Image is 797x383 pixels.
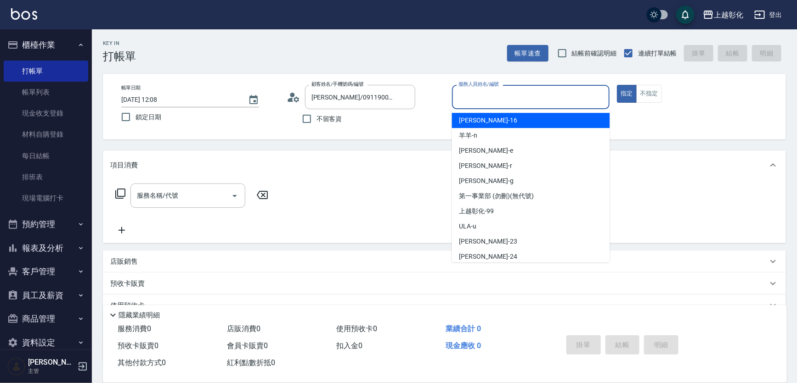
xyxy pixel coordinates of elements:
div: 店販銷售 [103,250,786,272]
p: 隱藏業績明細 [119,311,160,320]
img: Person [7,357,26,376]
span: 鎖定日期 [136,112,161,122]
a: 排班表 [4,167,88,188]
span: 使用預收卡 0 [336,324,377,333]
button: 員工及薪資 [4,283,88,307]
p: 項目消費 [110,161,138,170]
label: 顧客姓名/手機號碼/編號 [311,81,364,88]
span: 扣入金 0 [336,341,362,350]
div: 使用預收卡 [103,294,786,316]
a: 現場電腦打卡 [4,188,88,209]
p: 店販銷售 [110,257,138,266]
button: 登出 [751,6,786,23]
a: 帳單列表 [4,82,88,103]
span: 上越彰化 -99 [459,206,494,216]
span: [PERSON_NAME] -r [459,161,512,171]
a: 材料自購登錄 [4,124,88,145]
span: 連續打單結帳 [638,49,677,58]
button: 商品管理 [4,307,88,331]
button: 上越彰化 [699,6,747,24]
span: 預收卡販賣 0 [118,341,158,350]
span: 羊羊 -n [459,131,478,140]
div: 上越彰化 [714,9,743,21]
p: 主管 [28,367,75,375]
button: 預約管理 [4,212,88,236]
button: 櫃檯作業 [4,33,88,57]
span: 店販消費 0 [227,324,260,333]
label: 帳單日期 [121,84,141,91]
button: 不指定 [636,85,662,103]
span: [PERSON_NAME] -23 [459,237,517,246]
button: 帳單速查 [507,45,548,62]
button: 報表及分析 [4,236,88,260]
p: 預收卡販賣 [110,279,145,289]
span: 會員卡販賣 0 [227,341,268,350]
button: 指定 [617,85,637,103]
span: 結帳前確認明細 [572,49,617,58]
span: 其他付款方式 0 [118,358,166,367]
img: Logo [11,8,37,20]
a: 打帳單 [4,61,88,82]
button: Choose date, selected date is 2025-09-23 [243,89,265,111]
div: 項目消費 [103,150,786,180]
span: ULA -u [459,222,477,231]
button: save [676,6,695,24]
h3: 打帳單 [103,50,136,63]
span: 第一事業部 (勿刪) (無代號) [459,191,534,201]
span: 不留客資 [317,114,342,124]
span: 現金應收 0 [446,341,481,350]
label: 服務人員姓名/編號 [458,81,499,88]
button: Open [227,189,242,203]
span: [PERSON_NAME] -g [459,176,514,186]
button: 資料設定 [4,331,88,355]
span: 服務消費 0 [118,324,151,333]
input: YYYY/MM/DD hh:mm [121,92,239,107]
a: 每日結帳 [4,145,88,167]
div: 預收卡販賣 [103,272,786,294]
span: [PERSON_NAME] -e [459,146,513,155]
span: 業績合計 0 [446,324,481,333]
p: 使用預收卡 [110,301,145,311]
span: 紅利點數折抵 0 [227,358,275,367]
button: 客戶管理 [4,260,88,283]
h5: [PERSON_NAME] [28,358,75,367]
span: [PERSON_NAME] -16 [459,116,517,125]
h2: Key In [103,40,136,46]
span: [PERSON_NAME] -24 [459,252,517,261]
a: 現金收支登錄 [4,103,88,124]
